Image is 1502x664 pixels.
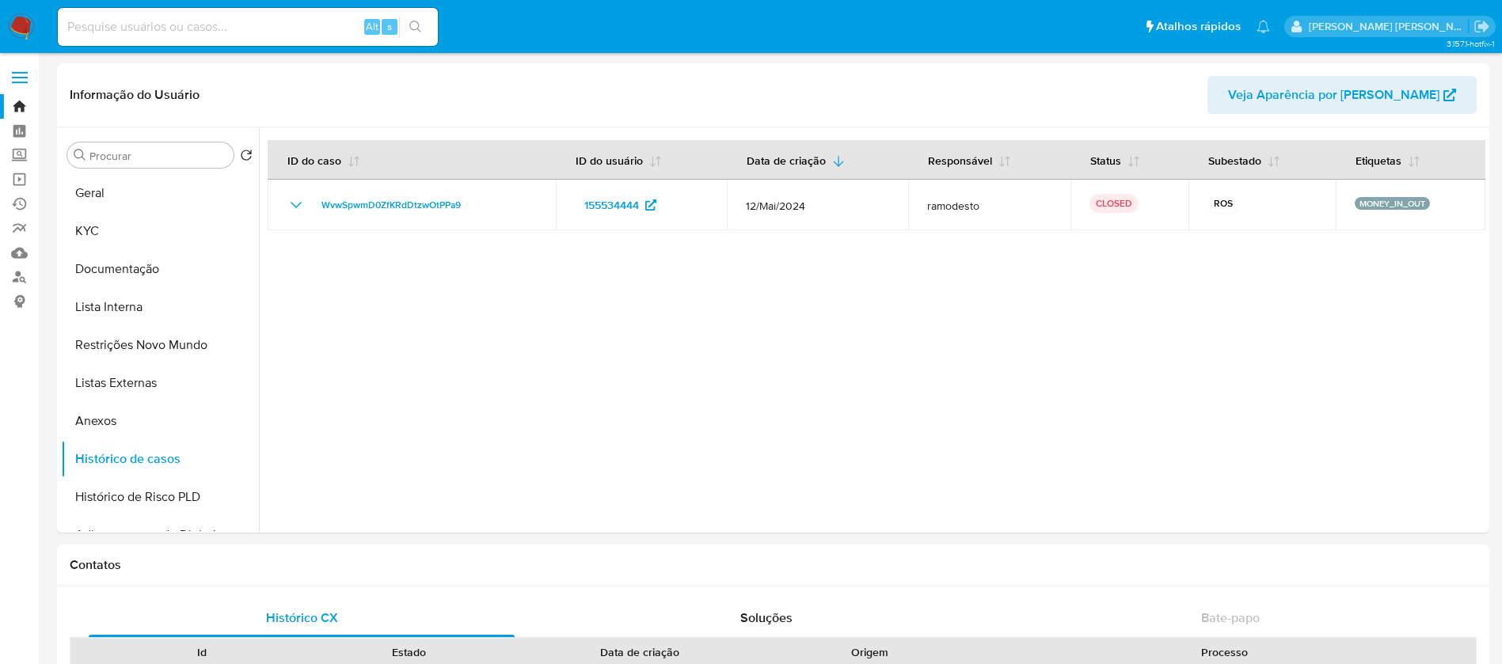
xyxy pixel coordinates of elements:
[61,440,259,478] button: Histórico de casos
[61,250,259,288] button: Documentação
[317,644,502,660] div: Estado
[70,557,1477,573] h1: Contatos
[61,364,259,402] button: Listas Externas
[61,326,259,364] button: Restrições Novo Mundo
[524,644,755,660] div: Data de criação
[399,16,432,38] button: search-icon
[61,174,259,212] button: Geral
[387,19,392,34] span: s
[1228,76,1439,114] span: Veja Aparência por [PERSON_NAME]
[58,17,438,37] input: Pesquise usuários ou casos...
[1207,76,1477,114] button: Veja Aparência por [PERSON_NAME]
[1201,609,1260,627] span: Bate-papo
[1257,20,1270,33] a: Notificações
[1309,19,1469,34] p: andreia.almeida@mercadolivre.com
[61,288,259,326] button: Lista Interna
[985,644,1465,660] div: Processo
[778,644,963,660] div: Origem
[70,87,200,103] h1: Informação do Usuário
[366,19,378,34] span: Alt
[61,402,259,440] button: Anexos
[109,644,295,660] div: Id
[61,478,259,516] button: Histórico de Risco PLD
[266,609,338,627] span: Histórico CX
[61,516,259,554] button: Adiantamentos de Dinheiro
[1156,18,1241,35] span: Atalhos rápidos
[1473,18,1490,35] a: Sair
[740,609,793,627] span: Soluções
[61,212,259,250] button: KYC
[89,149,227,163] input: Procurar
[74,149,86,161] button: Procurar
[240,149,253,166] button: Retornar ao pedido padrão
